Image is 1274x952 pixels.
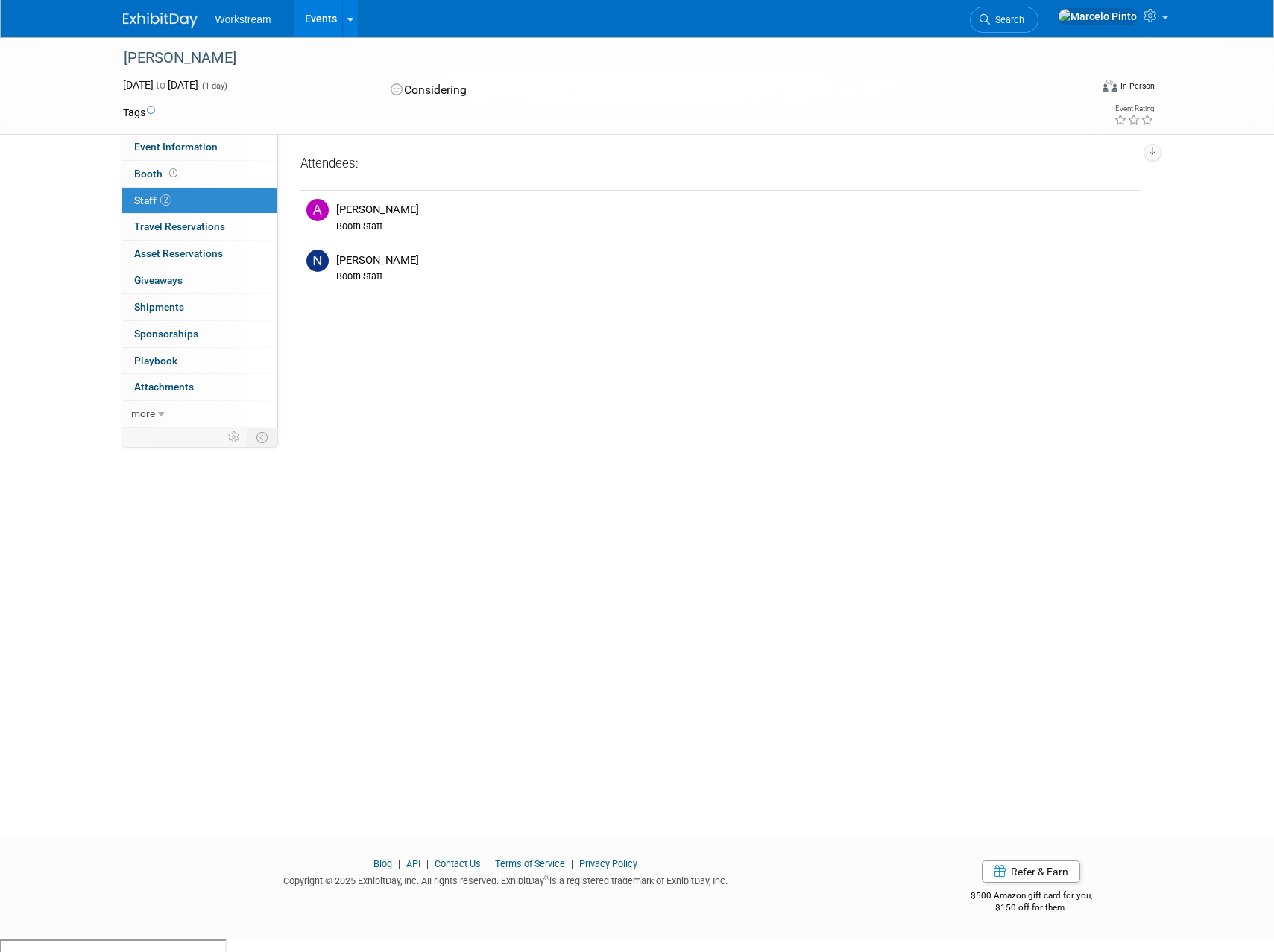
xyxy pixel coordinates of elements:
[386,77,716,104] div: Considering
[567,858,577,869] span: |
[134,301,184,313] span: Shipments
[122,161,277,187] a: Booth
[970,7,1038,33] a: Search
[1103,80,1117,92] img: Format-Inperson.png
[160,194,171,206] span: 2
[122,241,277,267] a: Asset Reservations
[1114,105,1154,112] div: Event Rating
[336,220,1135,232] div: Booth Staff
[306,250,329,272] img: N.jpg
[247,428,277,447] td: Toggle Event Tabs
[336,203,1135,217] div: [PERSON_NAME]
[306,199,329,221] img: A.jpg
[373,858,392,869] a: Blog
[123,13,198,28] img: ExhibitDay
[1058,8,1138,25] img: Marcelo Pinto
[123,79,198,91] span: [DATE] [DATE]
[122,214,277,240] a: Travel Reservations
[122,267,277,293] a: Giveaways
[201,81,227,91] span: (1 day)
[134,220,225,232] span: Travel Reservations
[166,168,180,179] span: Booth not reserved yet
[215,13,271,25] span: Workstream
[1120,80,1155,92] div: In-Person
[119,45,1068,72] div: [PERSON_NAME]
[435,858,481,869] a: Contact Us
[122,134,277,160] a: Event Information
[982,860,1080,883] a: Refer & Earn
[123,871,889,888] div: Copyright © 2025 ExhibitDay, Inc. All rights reserved. ExhibitDay is a registered trademark of Ex...
[406,858,420,869] a: API
[579,858,637,869] a: Privacy Policy
[122,188,277,214] a: Staff2
[134,355,177,366] span: Playbook
[300,155,1141,174] div: Attendees:
[483,858,493,869] span: |
[134,328,198,340] span: Sponsorships
[544,874,549,882] sup: ®
[131,407,155,419] span: more
[221,428,247,447] td: Personalize Event Tab Strip
[154,79,168,91] span: to
[123,105,155,120] td: Tags
[134,168,180,180] span: Booth
[423,858,432,869] span: |
[134,194,171,206] span: Staff
[1002,77,1155,100] div: Event Format
[122,374,277,400] a: Attachments
[394,858,404,869] span: |
[122,321,277,347] a: Sponsorships
[336,253,1135,267] div: [PERSON_NAME]
[911,901,1152,914] div: $150 off for them.
[122,294,277,320] a: Shipments
[122,401,277,427] a: more
[134,274,183,286] span: Giveaways
[134,381,194,393] span: Attachments
[134,247,223,259] span: Asset Reservations
[122,348,277,374] a: Playbook
[336,270,1135,282] div: Booth Staff
[990,14,1024,25] span: Search
[134,141,218,153] span: Event Information
[495,858,565,869] a: Terms of Service
[911,880,1152,914] div: $500 Amazon gift card for you,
